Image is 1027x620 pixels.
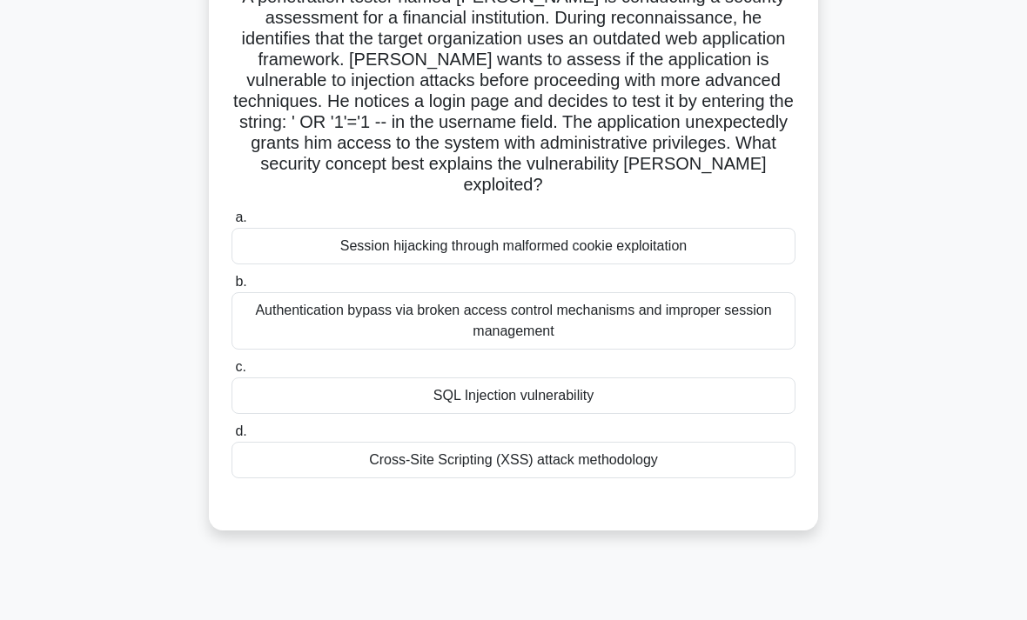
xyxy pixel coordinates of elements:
[232,228,795,264] div: Session hijacking through malformed cookie exploitation
[235,210,246,224] span: a.
[235,359,245,374] span: c.
[235,274,246,289] span: b.
[235,423,246,438] span: d.
[232,377,795,414] div: SQL Injection vulnerability
[232,442,795,478] div: Cross-Site Scripting (XSS) attack methodology
[232,292,795,350] div: Authentication bypass via broken access control mechanisms and improper session management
